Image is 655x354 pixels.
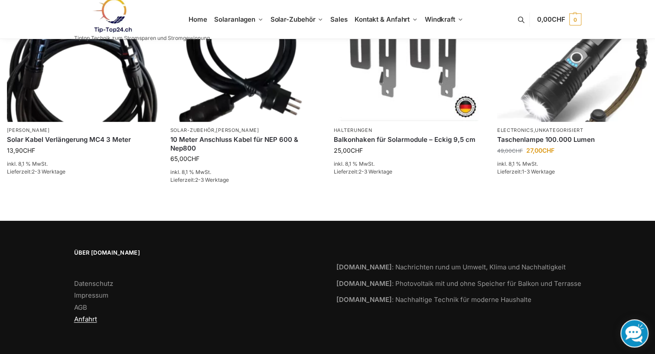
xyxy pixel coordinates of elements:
a: Taschenlampe 100.000 Lumen [497,135,648,144]
bdi: 13,90 [7,147,35,154]
a: Anfahrt [74,315,97,323]
span: Über [DOMAIN_NAME] [74,249,319,257]
strong: [DOMAIN_NAME] [336,295,392,304]
a: Anschlusskabel-3meter [170,9,321,122]
p: , [170,127,321,134]
a: [DOMAIN_NAME]: Nachhaltige Technik für moderne Haushalte [336,295,531,304]
bdi: 27,00 [526,147,554,154]
a: [PERSON_NAME] [7,127,50,133]
strong: [DOMAIN_NAME] [336,263,392,271]
a: Impressum [74,291,108,299]
img: Home 12 [7,9,157,122]
strong: [DOMAIN_NAME] [336,279,392,288]
a: -45%Extrem Starke Taschenlampe [497,9,648,122]
span: 2-3 Werktage [32,168,65,175]
span: Solaranlagen [214,15,255,23]
a: [DOMAIN_NAME]: Nachrichten rund um Umwelt, Klima und Nachhaltigkeit [336,263,566,271]
bdi: 65,00 [170,155,199,162]
span: Lieferzeit: [170,177,229,183]
a: Halterungen [334,127,372,133]
a: Balkonhaken für Solarmodule – Eckig 9,5 cm [334,135,484,144]
span: CHF [351,147,363,154]
p: inkl. 8,1 % MwSt. [334,160,484,168]
span: Windkraft [425,15,455,23]
span: Lieferzeit: [497,168,555,175]
a: [DOMAIN_NAME]: Photovoltaik mit und ohne Speicher für Balkon und Terrasse [336,279,581,288]
span: Sales [330,15,348,23]
bdi: 25,00 [334,147,363,154]
span: 2-3 Werktage [195,177,229,183]
p: inkl. 8,1 % MwSt. [7,160,157,168]
span: Lieferzeit: [334,168,392,175]
a: 10 Meter Anschluss Kabel für NEP 600 & Nep800 [170,135,321,152]
img: Home 21 [497,9,648,122]
span: CHF [23,147,35,154]
p: inkl. 8,1 % MwSt. [170,168,321,176]
span: 1-3 Werktage [522,168,555,175]
span: CHF [187,155,199,162]
a: AGB [74,303,87,311]
span: Solar-Zubehör [270,15,316,23]
a: Datenschutz [74,279,113,288]
bdi: 49,00 [497,147,523,154]
p: inkl. 8,1 % MwSt. [497,160,648,168]
a: Solar-Verlängerungskabel [7,9,157,122]
span: CHF [542,147,554,154]
span: Lieferzeit: [7,168,65,175]
span: 0 [569,13,581,26]
span: CHF [512,147,523,154]
a: Solar Kabel Verlängerung MC4 3 Meter [7,135,157,144]
a: [PERSON_NAME] [216,127,259,133]
p: , [497,127,648,134]
a: Balkonhaken eckig [334,9,484,122]
span: 2-3 Werktage [358,168,392,175]
img: Home 20 [334,9,484,122]
img: Home 19 [170,9,321,122]
a: Solar-Zubehör [170,127,215,133]
a: Electronics [497,127,534,133]
a: 0,00CHF 0 [537,7,581,33]
span: Kontakt & Anfahrt [355,15,410,23]
span: 0,00 [537,15,565,23]
a: Unkategorisiert [535,127,583,133]
span: CHF [552,15,565,23]
p: Tiptop Technik zum Stromsparen und Stromgewinnung [74,36,210,41]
